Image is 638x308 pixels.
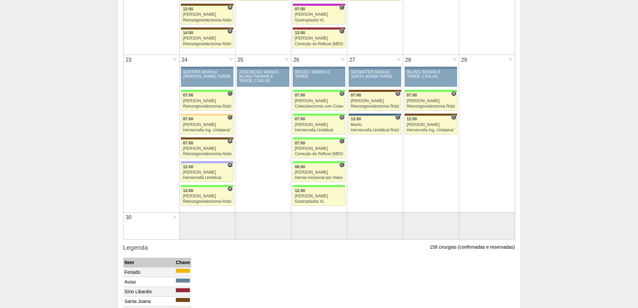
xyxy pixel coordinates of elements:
[181,137,233,139] div: Key: Santa Joana
[349,67,401,69] div: Key: Aviso
[295,165,305,169] span: 08:00
[123,243,515,253] h3: Legenda
[181,90,233,92] div: Key: Brasil
[407,123,455,127] div: [PERSON_NAME]
[227,138,232,144] span: Hospital
[123,296,175,306] td: Santa Joana
[293,161,345,163] div: Key: Brasil
[183,104,231,109] div: Retossigmoidectomia Robótica
[239,70,287,83] div: ASSUNÇÃO/ MANHÃ -BLANC/ MANHÃ E TARDE 2 SALAS
[395,91,400,96] span: Hospital
[407,128,455,132] div: Herniorrafia Ing. Unilateral VL
[295,123,343,127] div: [PERSON_NAME]
[181,4,233,6] div: Key: Santa Joana
[405,116,457,134] a: C 12:00 [PERSON_NAME] Herniorrafia Ing. Unilateral VL
[181,29,233,48] a: H 14:00 [PERSON_NAME] Retossigmoidectomia Robótica
[180,55,190,65] div: 24
[403,55,414,65] div: 28
[176,298,190,302] div: Key: Santa Joana
[452,55,457,64] div: +
[183,146,231,151] div: [PERSON_NAME]
[430,244,515,250] p: 158 cirurgias (confirmadas e reservadas)
[295,93,305,98] span: 07:00
[181,185,233,187] div: Key: Brasil
[293,187,345,206] a: 12:00 [PERSON_NAME] Gastroplastia VL
[183,18,231,22] div: Retossigmoidectomia Abdominal VL
[349,116,401,134] a: C 13:00 Murilo Herniorrafia Umbilical Robótica
[295,199,343,204] div: Gastroplastia VL
[183,42,231,46] div: Retossigmoidectomia Robótica
[349,90,401,92] div: Key: Santa Joana
[295,30,305,35] span: 13:00
[172,212,178,221] div: +
[181,92,233,111] a: C 07:00 [PERSON_NAME] Retossigmoidectomia Robótica
[183,36,231,41] div: [PERSON_NAME]
[351,104,399,109] div: Retossigmoidectomia Robótica
[183,128,231,132] div: Herniorrafia Ing. Unilateral VL
[295,188,305,193] span: 12:00
[183,176,231,180] div: Herniorrafia Umbilical
[295,7,305,11] span: 07:00
[351,93,361,98] span: 07:00
[451,115,456,120] span: Consultório
[293,139,345,158] a: C 07:00 [PERSON_NAME] Correção do Refluxo [MEDICAL_DATA] esofágico Robótico
[123,258,175,267] th: Item
[181,6,233,24] a: H 12:00 [PERSON_NAME] Retossigmoidectomia Abdominal VL
[293,69,345,87] a: BRASIL/ MANHÃ E TARDE
[183,194,231,198] div: [PERSON_NAME]
[405,69,457,87] a: BLANC/ MANHÃ E TARDE 2 SALAS
[293,163,345,182] a: C 08:00 [PERSON_NAME] Hernia Incisional por Video
[183,12,231,17] div: [PERSON_NAME]
[183,93,193,98] span: 07:00
[295,176,343,180] div: Hernia Incisional por Video
[407,104,455,109] div: Retossigmoidectomia Robótica
[295,42,343,46] div: Correção do Refluxo [MEDICAL_DATA] esofágico Robótico
[183,117,193,121] span: 07:00
[124,212,134,223] div: 30
[181,67,233,69] div: Key: Aviso
[407,99,455,103] div: [PERSON_NAME]
[339,28,344,34] span: Consultório
[237,67,289,69] div: Key: Aviso
[351,128,399,132] div: Herniorrafia Umbilical Robótica
[183,165,193,169] span: 12:00
[181,187,233,206] a: H 13:00 [PERSON_NAME] Retossigmoidectomia Robótica
[295,117,305,121] span: 07:00
[405,114,457,116] div: Key: Santa Joana
[451,91,456,96] span: Hospital
[293,6,345,24] a: C 07:00 [PERSON_NAME] Gastroplastia VL
[183,30,193,35] span: 14:00
[295,36,343,41] div: [PERSON_NAME]
[351,123,399,127] div: Murilo
[407,70,455,79] div: BLANC/ MANHÃ E TARDE 2 SALAS
[508,55,513,64] div: +
[183,99,231,103] div: [PERSON_NAME]
[123,287,175,296] td: Sírio Libanês
[295,18,343,22] div: Gastroplastia VL
[339,5,344,10] span: Consultório
[183,170,231,175] div: [PERSON_NAME]
[181,139,233,158] a: H 07:00 [PERSON_NAME] Retossigmoidectomia Abdominal VL
[293,29,345,48] a: C 13:00 [PERSON_NAME] Correção do Refluxo [MEDICAL_DATA] esofágico Robótico
[183,123,231,127] div: [PERSON_NAME]
[227,186,232,191] span: Hospital
[351,117,361,121] span: 13:00
[293,185,345,187] div: Key: Brasil
[228,55,234,64] div: +
[340,55,346,64] div: +
[295,12,343,17] div: [PERSON_NAME]
[295,128,343,132] div: Herniorrafia Umbilical
[183,152,231,156] div: Retossigmoidectomia Abdominal VL
[237,69,289,87] a: ASSUNÇÃO/ MANHÃ -BLANC/ MANHÃ E TARDE 2 SALAS
[295,170,343,175] div: [PERSON_NAME]
[183,70,231,79] div: BARTIRA MANHÃ/ [PERSON_NAME] TARDE
[295,146,343,151] div: [PERSON_NAME]
[181,69,233,87] a: BARTIRA MANHÃ/ [PERSON_NAME] TARDE
[227,5,232,10] span: Hospital
[176,279,190,283] div: Key: Aviso
[339,115,344,120] span: Hospital
[181,116,233,134] a: C 07:00 [PERSON_NAME] Herniorrafia Ing. Unilateral VL
[227,162,232,168] span: Hospital
[295,194,343,198] div: [PERSON_NAME]
[405,92,457,111] a: H 07:00 [PERSON_NAME] Retossigmoidectomia Robótica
